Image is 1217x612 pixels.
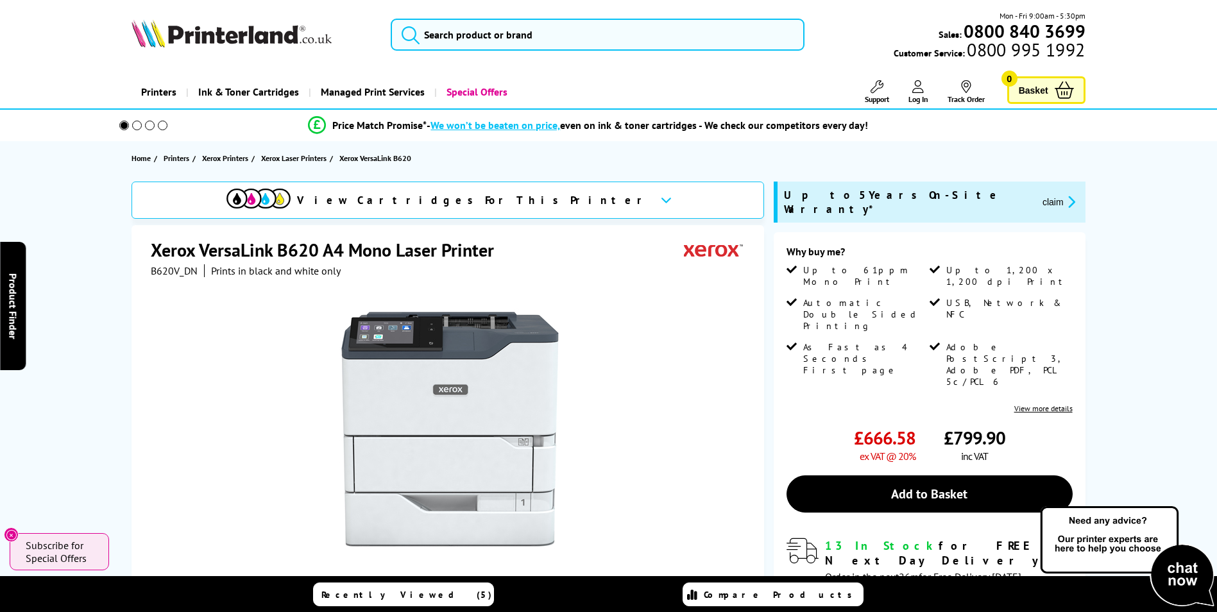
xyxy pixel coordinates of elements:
img: Open Live Chat window [1037,504,1217,609]
span: Log In [908,94,928,104]
img: Xerox [684,238,743,262]
a: Home [132,151,154,165]
span: Order in the next for Free Delivery [DATE] 11 September! [825,570,1021,598]
a: Special Offers [434,76,517,108]
i: Prints in black and white only [211,264,341,277]
a: 0800 840 3699 [962,25,1085,37]
span: Automatic Double Sided Printing [803,297,926,332]
a: Xerox Printers [202,151,251,165]
a: Printers [132,76,186,108]
span: Customer Service: [894,44,1085,59]
input: Search product or brand [391,19,804,51]
span: Xerox VersaLink B620 [339,151,411,165]
button: promo-description [1039,194,1079,209]
button: Close [4,527,19,542]
a: Printerland Logo [132,19,375,50]
h1: Xerox VersaLink B620 A4 Mono Laser Printer [151,238,507,262]
a: Support [865,80,889,104]
span: USB, Network & NFC [946,297,1069,320]
a: View more details [1014,404,1073,413]
span: Price Match Promise* [332,119,427,132]
div: modal_delivery [787,538,1073,597]
span: Support [865,94,889,104]
span: Xerox Printers [202,151,248,165]
a: Ink & Toner Cartridges [186,76,309,108]
img: cmyk-icon.svg [226,189,291,208]
span: Compare Products [704,589,859,600]
span: 26m [899,570,919,583]
a: Track Order [948,80,985,104]
span: Up to 5 Years On-Site Warranty* [784,188,1032,216]
span: As Fast as 4 Seconds First page [803,341,926,376]
img: Xerox VersaLink B620 [324,303,575,554]
span: B620V_DN [151,264,198,277]
span: Subscribe for Special Offers [26,539,96,565]
span: ex VAT @ 20% [860,450,915,463]
a: Add to Basket [787,475,1073,513]
span: Adobe PostScript 3, Adobe PDF, PCL 5c/PCL 6 [946,341,1069,387]
div: Why buy me? [787,245,1073,264]
span: 0 [1001,71,1017,87]
a: Xerox VersaLink B620 [339,151,414,165]
b: 0800 840 3699 [964,19,1085,43]
span: inc VAT [961,450,988,463]
a: Printers [164,151,192,165]
li: modal_Promise [102,114,1075,137]
a: Xerox Laser Printers [261,151,330,165]
span: Printers [164,151,189,165]
span: 13 In Stock [825,538,939,553]
a: Basket 0 [1007,76,1085,104]
span: Sales: [939,28,962,40]
span: Mon - Fri 9:00am - 5:30pm [1000,10,1085,22]
a: Log In [908,80,928,104]
span: £666.58 [854,426,915,450]
img: Printerland Logo [132,19,332,47]
span: 0800 995 1992 [965,44,1085,56]
div: for FREE Next Day Delivery [825,538,1073,568]
a: Compare Products [683,582,864,606]
a: Recently Viewed (5) [313,582,494,606]
span: Basket [1019,81,1048,99]
span: Up to 61ppm Mono Print [803,264,926,287]
span: Recently Viewed (5) [321,589,492,600]
span: £799.90 [944,426,1005,450]
span: Up to 1,200 x 1,200 dpi Print [946,264,1069,287]
a: Managed Print Services [309,76,434,108]
span: Home [132,151,151,165]
div: - even on ink & toner cartridges - We check our competitors every day! [427,119,868,132]
span: Product Finder [6,273,19,339]
span: We won’t be beaten on price, [430,119,560,132]
span: View Cartridges For This Printer [297,193,650,207]
span: Ink & Toner Cartridges [198,76,299,108]
span: Xerox Laser Printers [261,151,327,165]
